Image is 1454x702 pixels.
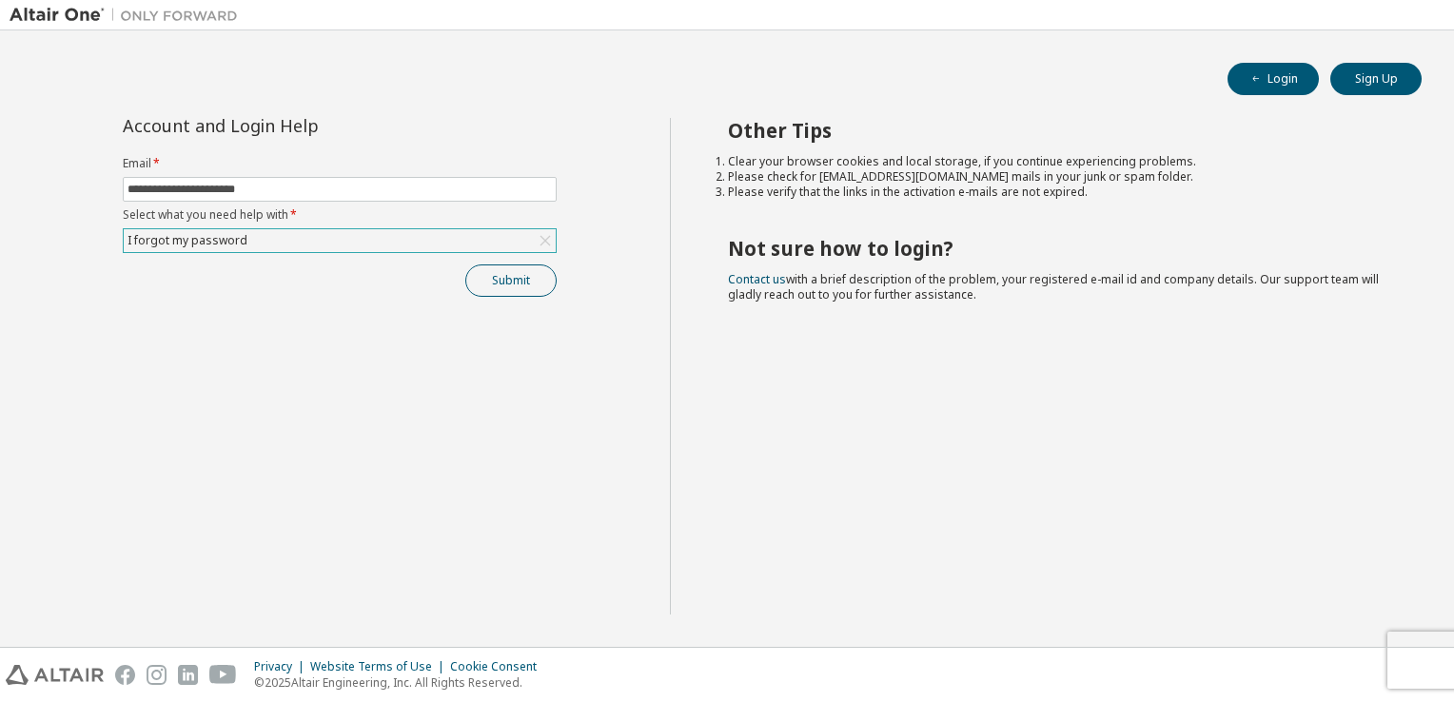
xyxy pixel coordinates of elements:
button: Login [1228,63,1319,95]
div: Cookie Consent [450,659,548,674]
div: I forgot my password [124,229,556,252]
label: Select what you need help with [123,207,557,223]
li: Clear your browser cookies and local storage, if you continue experiencing problems. [728,154,1388,169]
h2: Not sure how to login? [728,236,1388,261]
img: instagram.svg [147,665,167,685]
img: facebook.svg [115,665,135,685]
button: Sign Up [1330,63,1422,95]
li: Please check for [EMAIL_ADDRESS][DOMAIN_NAME] mails in your junk or spam folder. [728,169,1388,185]
img: Altair One [10,6,247,25]
img: youtube.svg [209,665,237,685]
img: altair_logo.svg [6,665,104,685]
h2: Other Tips [728,118,1388,143]
label: Email [123,156,557,171]
a: Contact us [728,271,786,287]
div: Website Terms of Use [310,659,450,674]
div: Privacy [254,659,310,674]
li: Please verify that the links in the activation e-mails are not expired. [728,185,1388,200]
img: linkedin.svg [178,665,198,685]
div: I forgot my password [125,230,250,251]
div: Account and Login Help [123,118,470,133]
p: © 2025 Altair Engineering, Inc. All Rights Reserved. [254,674,548,691]
span: with a brief description of the problem, your registered e-mail id and company details. Our suppo... [728,271,1379,302]
button: Submit [465,264,557,297]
